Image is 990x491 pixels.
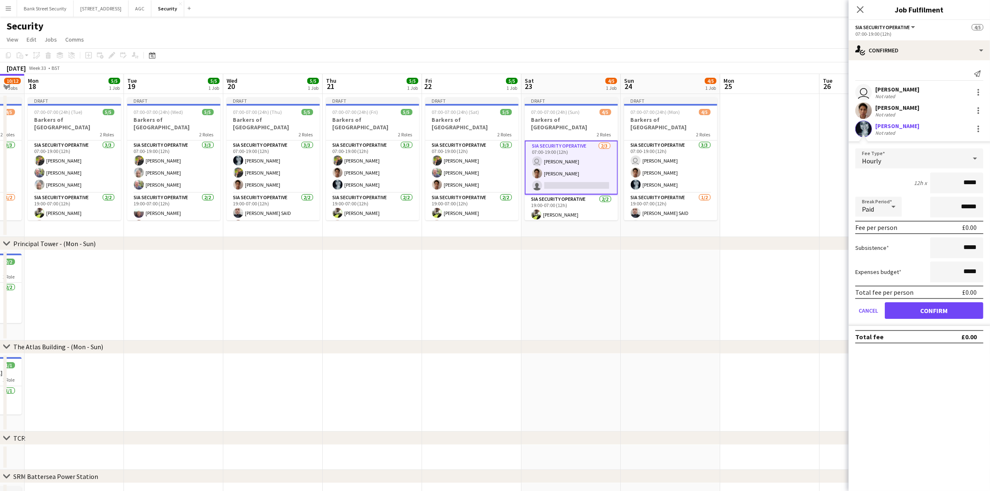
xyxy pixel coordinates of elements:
[65,36,84,43] span: Comms
[696,131,711,138] span: 2 Roles
[3,274,15,280] span: 1 Role
[35,109,83,115] span: 07:00-07:00 (24h) (Tue)
[109,85,120,91] div: 1 Job
[7,20,44,32] h1: Security
[407,85,418,91] div: 1 Job
[425,77,432,84] span: Fri
[3,259,15,265] span: 2/2
[3,34,22,45] a: View
[127,77,137,84] span: Tue
[301,109,313,115] span: 5/5
[3,377,15,383] span: 1 Role
[128,0,151,17] button: AGC
[962,223,977,232] div: £0.00
[326,97,419,220] app-job-card: Draft07:00-07:00 (24h) (Fri)5/5Barkers of [GEOGRAPHIC_DATA]2 RolesSIA Security Operative3/307:00-...
[28,97,121,220] app-job-card: Draft07:00-07:00 (24h) (Tue)5/5Barkers of [GEOGRAPHIC_DATA]2 RolesSIA Security Operative3/307:00-...
[127,141,220,193] app-card-role: SIA Security Operative3/307:00-19:00 (12h)[PERSON_NAME][PERSON_NAME][PERSON_NAME]
[28,116,121,131] h3: Barkers of [GEOGRAPHIC_DATA]
[326,97,419,104] div: Draft
[606,85,617,91] div: 1 Job
[624,116,717,131] h3: Barkers of [GEOGRAPHIC_DATA]
[100,131,114,138] span: 2 Roles
[855,268,901,276] label: Expenses budget
[855,333,884,341] div: Total fee
[855,31,983,37] div: 07:00-19:00 (12h)
[13,239,96,248] div: Principal Tower - (Mon - Sun)
[28,97,121,104] div: Draft
[28,77,39,84] span: Mon
[7,64,26,72] div: [DATE]
[855,223,897,232] div: Fee per person
[151,0,184,17] button: Security
[849,40,990,60] div: Confirmed
[722,81,734,91] span: 25
[525,97,618,220] app-job-card: Draft07:00-07:00 (24h) (Sun)4/5Barkers of [GEOGRAPHIC_DATA]2 RolesSIA Security Operative2/307:00-...
[855,302,881,319] button: Cancel
[28,193,121,233] app-card-role: SIA Security Operative2/219:00-07:00 (12h)[PERSON_NAME]
[23,34,40,45] a: Edit
[13,434,25,442] div: TCR
[134,109,183,115] span: 07:00-07:00 (24h) (Wed)
[227,141,320,193] app-card-role: SIA Security Operative3/307:00-19:00 (12h)[PERSON_NAME][PERSON_NAME][PERSON_NAME]
[862,205,874,213] span: Paid
[227,97,320,220] app-job-card: Draft07:00-07:00 (24h) (Thu)5/5Barkers of [GEOGRAPHIC_DATA]2 RolesSIA Security Operative3/307:00-...
[62,34,87,45] a: Comms
[13,343,103,351] div: The Atlas Building - (Mon - Sun)
[425,97,518,220] app-job-card: Draft07:00-07:00 (24h) (Sat)5/5Barkers of [GEOGRAPHIC_DATA]2 RolesSIA Security Operative3/307:00-...
[624,193,717,233] app-card-role: SIA Security Operative1/219:00-07:00 (12h)[PERSON_NAME] SAID
[705,78,716,84] span: 4/5
[1,131,15,138] span: 2 Roles
[200,131,214,138] span: 2 Roles
[600,109,611,115] span: 4/5
[27,81,39,91] span: 18
[326,77,336,84] span: Thu
[28,141,121,193] app-card-role: SIA Security Operative3/307:00-19:00 (12h)[PERSON_NAME][PERSON_NAME][PERSON_NAME]
[525,77,534,84] span: Sat
[624,97,717,220] app-job-card: Draft07:00-07:00 (24h) (Mon)4/5Barkers of [GEOGRAPHIC_DATA]2 RolesSIA Security Operative3/307:00-...
[74,0,128,17] button: [STREET_ADDRESS]
[3,109,15,115] span: 4/5
[623,81,634,91] span: 24
[597,131,611,138] span: 2 Roles
[407,78,418,84] span: 5/5
[525,141,618,195] app-card-role: SIA Security Operative2/307:00-19:00 (12h) [PERSON_NAME][PERSON_NAME]
[208,78,220,84] span: 5/5
[3,362,15,368] span: 1/1
[699,109,711,115] span: 4/5
[506,85,517,91] div: 1 Job
[875,104,919,111] div: [PERSON_NAME]
[44,36,57,43] span: Jobs
[227,77,237,84] span: Wed
[875,86,919,93] div: [PERSON_NAME]
[127,97,220,220] app-job-card: Draft07:00-07:00 (24h) (Wed)5/5Barkers of [GEOGRAPHIC_DATA]2 RolesSIA Security Operative3/307:00-...
[52,65,60,71] div: BST
[962,288,977,296] div: £0.00
[498,131,512,138] span: 2 Roles
[202,109,214,115] span: 5/5
[914,179,927,187] div: 12h x
[27,65,48,71] span: Week 33
[525,116,618,131] h3: Barkers of [GEOGRAPHIC_DATA]
[27,36,36,43] span: Edit
[227,193,320,233] app-card-role: SIA Security Operative2/219:00-07:00 (12h)[PERSON_NAME] SAID
[208,85,219,91] div: 1 Job
[126,81,137,91] span: 19
[225,81,237,91] span: 20
[855,288,913,296] div: Total fee per person
[849,4,990,15] h3: Job Fulfilment
[424,81,432,91] span: 22
[500,109,512,115] span: 5/5
[875,93,897,99] div: Not rated
[326,193,419,233] app-card-role: SIA Security Operative2/219:00-07:00 (12h)[PERSON_NAME]
[822,81,832,91] span: 26
[855,244,889,252] label: Subsistence
[398,131,412,138] span: 2 Roles
[972,24,983,30] span: 4/5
